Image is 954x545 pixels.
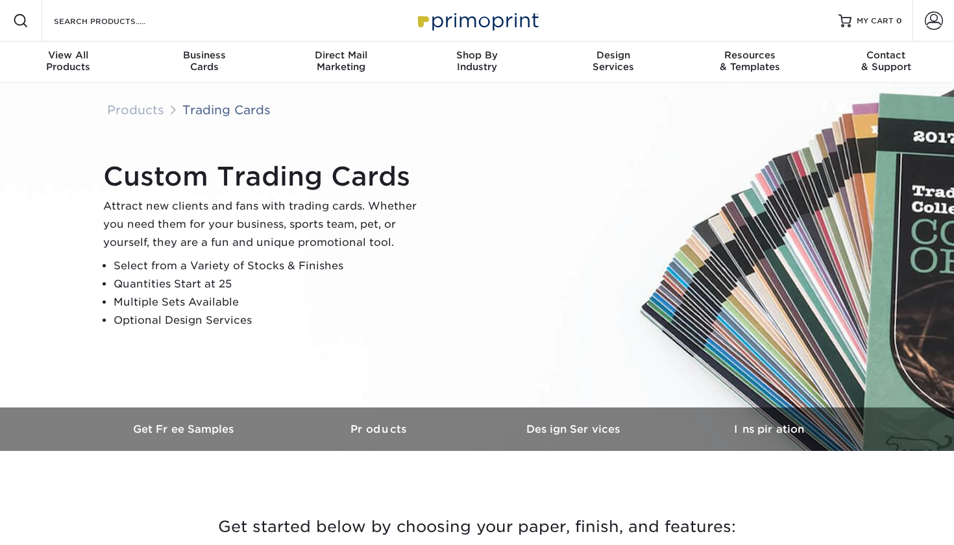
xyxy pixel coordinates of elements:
[53,13,179,29] input: SEARCH PRODUCTS.....
[136,49,273,61] span: Business
[409,42,545,83] a: Shop ByIndustry
[114,257,428,275] li: Select from a Variety of Stocks & Finishes
[672,423,866,435] h3: Inspiration
[857,16,894,27] span: MY CART
[282,407,477,451] a: Products
[103,161,428,192] h1: Custom Trading Cards
[681,49,818,61] span: Resources
[818,42,954,83] a: Contact& Support
[477,423,672,435] h3: Design Services
[114,293,428,311] li: Multiple Sets Available
[182,103,271,117] a: Trading Cards
[409,49,545,61] span: Shop By
[545,49,681,73] div: Services
[545,42,681,83] a: DesignServices
[545,49,681,61] span: Design
[818,49,954,73] div: & Support
[114,275,428,293] li: Quantities Start at 25
[818,49,954,61] span: Contact
[136,42,273,83] a: BusinessCards
[681,49,818,73] div: & Templates
[273,49,409,73] div: Marketing
[672,407,866,451] a: Inspiration
[273,42,409,83] a: Direct MailMarketing
[136,49,273,73] div: Cards
[412,6,542,34] img: Primoprint
[88,407,282,451] a: Get Free Samples
[107,103,164,117] a: Products
[103,197,428,252] p: Attract new clients and fans with trading cards. Whether you need them for your business, sports ...
[409,49,545,73] div: Industry
[896,16,902,25] span: 0
[282,423,477,435] h3: Products
[273,49,409,61] span: Direct Mail
[477,407,672,451] a: Design Services
[114,311,428,330] li: Optional Design Services
[88,423,282,435] h3: Get Free Samples
[681,42,818,83] a: Resources& Templates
